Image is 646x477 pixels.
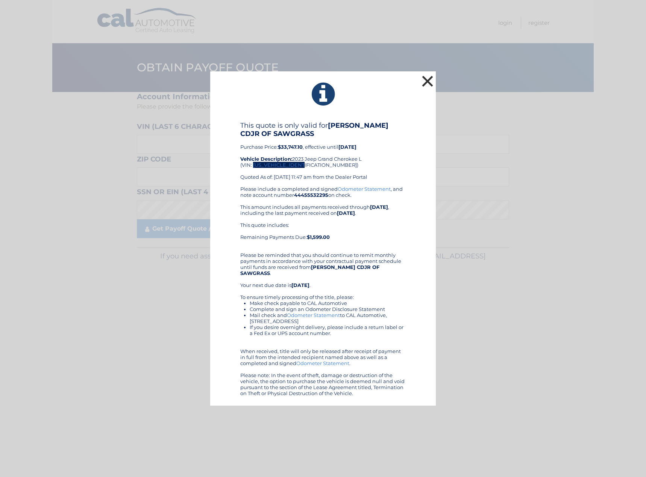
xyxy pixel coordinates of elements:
[278,144,303,150] b: $33,747.10
[287,312,340,318] a: Odometer Statement
[250,324,406,336] li: If you desire overnight delivery, please include a return label or a Fed Ex or UPS account number.
[250,300,406,306] li: Make check payable to CAL Automotive
[240,121,406,138] h4: This quote is only valid for
[240,121,388,138] b: [PERSON_NAME] CDJR OF SAWGRASS
[307,234,330,240] b: $1,599.00
[420,74,435,89] button: ×
[240,186,406,396] div: Please include a completed and signed , and note account number on check. This amount includes al...
[240,222,406,246] div: This quote includes: Remaining Payments Due:
[250,306,406,312] li: Complete and sign an Odometer Disclosure Statement
[240,121,406,186] div: Purchase Price: , effective until 2023 Jeep Grand Cherokee L (VIN: [US_VEHICLE_IDENTIFICATION_NUM...
[240,156,292,162] strong: Vehicle Description:
[291,282,309,288] b: [DATE]
[250,312,406,324] li: Mail check and to CAL Automotive, [STREET_ADDRESS]
[240,264,379,276] b: [PERSON_NAME] CDJR OF SAWGRASS
[294,192,328,198] b: 44455532295
[337,210,355,216] b: [DATE]
[296,360,349,366] a: Odometer Statement
[338,186,391,192] a: Odometer Statement
[370,204,388,210] b: [DATE]
[338,144,356,150] b: [DATE]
